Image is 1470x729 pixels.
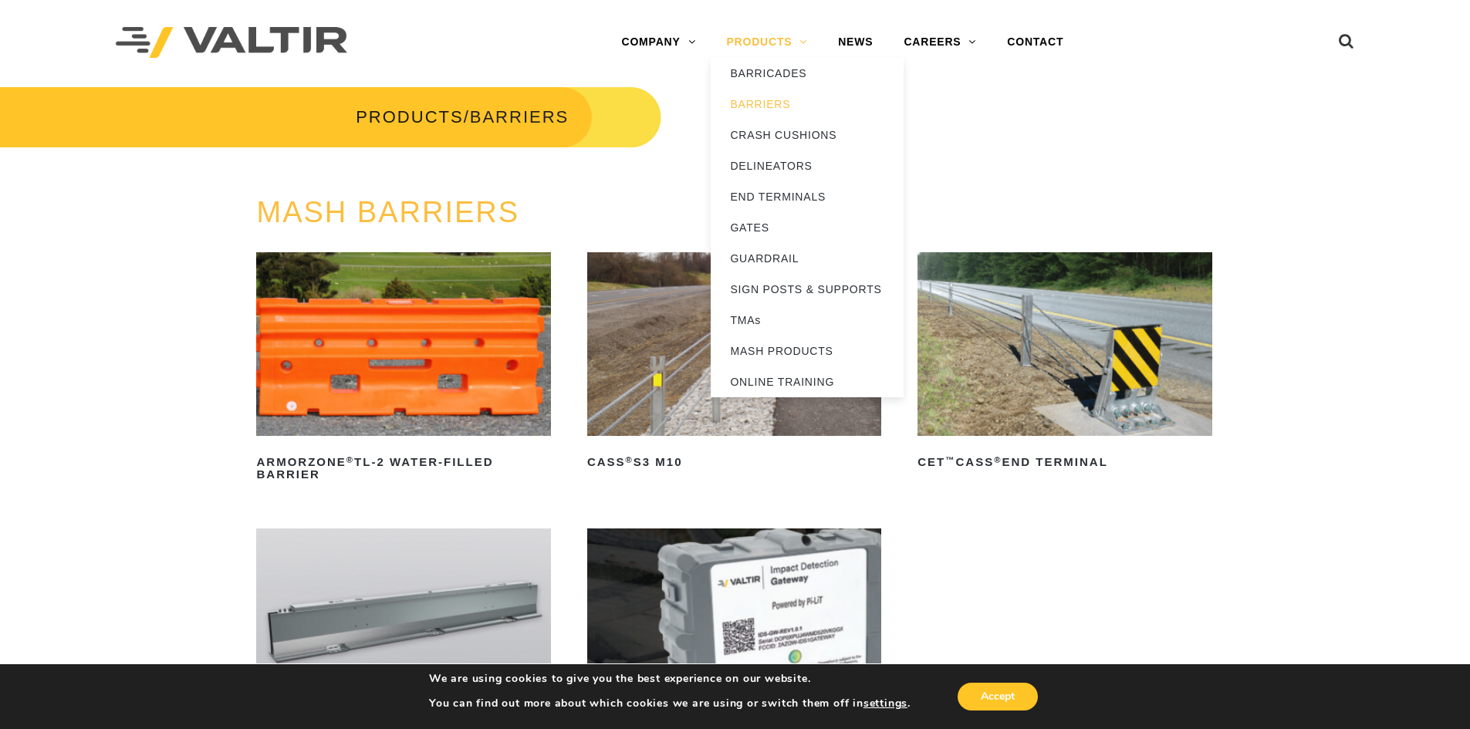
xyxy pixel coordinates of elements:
a: CAREERS [888,27,992,58]
sup: ® [994,455,1002,464]
sup: ™ [945,455,955,464]
a: NEWS [823,27,888,58]
a: CRASH CUSHIONS [711,120,904,150]
a: DELINEATORS [711,150,904,181]
a: ArmorZone®TL-2 Water-Filled Barrier [256,252,550,487]
a: END TERMINALS [711,181,904,212]
a: COMPANY [606,27,711,58]
sup: ® [346,455,354,464]
p: We are using cookies to give you the best experience on our website. [429,672,911,686]
a: CASS®S3 M10 [587,252,881,474]
a: GUARDRAIL [711,243,904,274]
a: MASH PRODUCTS [711,336,904,366]
span: BARRIERS [470,107,569,127]
h2: CET CASS End Terminal [917,450,1211,474]
a: BARRICADES [711,58,904,89]
a: CET™CASS®End Terminal [917,252,1211,474]
a: GATES [711,212,904,243]
button: Accept [958,683,1038,710]
a: CONTACT [992,27,1079,58]
h2: CASS S3 M10 [587,450,881,474]
a: MASH BARRIERS [256,196,519,228]
img: Valtir [116,27,347,59]
p: You can find out more about which cookies we are using or switch them off in . [429,697,911,710]
a: TMAs [711,305,904,336]
a: BARRIERS [711,89,904,120]
h2: ArmorZone TL-2 Water-Filled Barrier [256,450,550,487]
a: SIGN POSTS & SUPPORTS [711,274,904,305]
a: ONLINE TRAINING [711,366,904,397]
a: PRODUCTS [711,27,823,58]
sup: ® [626,455,634,464]
a: PRODUCTS [356,107,463,127]
button: settings [863,697,907,710]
